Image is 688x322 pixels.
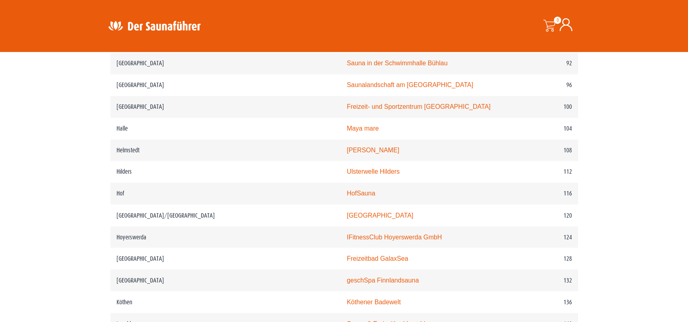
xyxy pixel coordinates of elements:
[347,212,413,218] a: [GEOGRAPHIC_DATA]
[505,74,578,96] td: 96
[554,17,561,24] span: 0
[505,269,578,291] td: 132
[347,298,401,305] a: Köthener Badewelt
[110,226,341,248] td: Hoyerswerda
[505,139,578,161] td: 108
[347,190,375,197] a: HofSauna
[505,291,578,313] td: 136
[505,226,578,248] td: 124
[110,139,341,161] td: Helmstedt
[110,161,341,183] td: Hilders
[505,52,578,74] td: 92
[347,81,473,88] a: Saunalandschaft am [GEOGRAPHIC_DATA]
[347,276,419,283] a: geschSpa Finnlandsauna
[110,52,341,74] td: [GEOGRAPHIC_DATA]
[505,118,578,139] td: 104
[347,60,447,66] a: Sauna in der Schwimmhalle Bühlau
[347,125,378,132] a: Maya mare
[347,255,408,262] a: Freizeitbad GalaxSea
[110,96,341,118] td: [GEOGRAPHIC_DATA]
[110,118,341,139] td: Halle
[110,269,341,291] td: [GEOGRAPHIC_DATA]
[347,233,442,240] a: IFitnessClub Hoyerswerda GmbH
[347,168,399,175] a: Ulsterwelle Hilders
[110,247,341,269] td: [GEOGRAPHIC_DATA]
[505,247,578,269] td: 128
[505,96,578,118] td: 100
[505,183,578,204] td: 116
[110,74,341,96] td: [GEOGRAPHIC_DATA]
[110,204,341,226] td: [GEOGRAPHIC_DATA]/[GEOGRAPHIC_DATA]
[505,161,578,183] td: 112
[110,291,341,313] td: Köthen
[110,183,341,204] td: Hof
[505,204,578,226] td: 120
[347,103,491,110] a: Freizeit- und Sportzentrum [GEOGRAPHIC_DATA]
[347,147,399,154] a: [PERSON_NAME]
